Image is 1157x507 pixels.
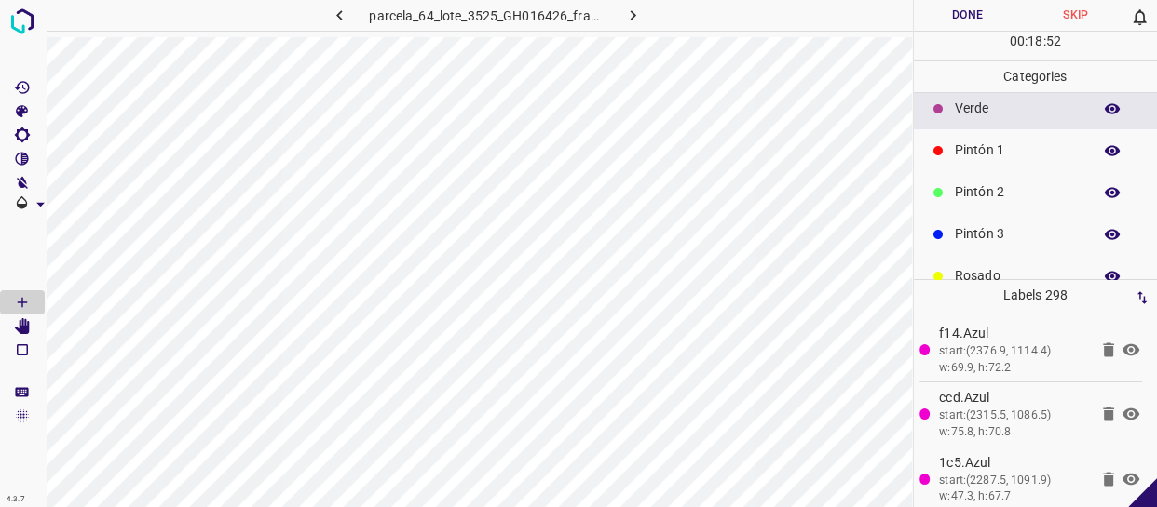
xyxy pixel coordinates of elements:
[955,224,1082,244] p: Pintón 3
[939,473,1088,505] div: start:(2287.5, 1091.9) w:47.3, h:67.7
[6,5,39,38] img: logo
[939,324,1088,343] p: f14.Azul
[369,5,603,31] h6: parcela_64_lote_3525_GH016426_frame_00033_31898.jpg
[1010,32,1025,51] p: 00
[955,140,1082,160] p: Pintón 1
[919,280,1152,311] p: Labels 298
[955,99,1082,118] p: Verde
[939,343,1088,376] div: start:(2376.9, 1114.4) w:69.9, h:72.2
[1046,32,1061,51] p: 52
[1028,32,1042,51] p: 18
[955,182,1082,202] p: Pintón 2
[939,388,1088,407] p: ccd.Azul
[939,453,1088,473] p: 1c5.Azul
[1010,32,1061,60] div: : :
[2,492,30,507] div: 4.3.7
[939,407,1088,440] div: start:(2315.5, 1086.5) w:75.8, h:70.8
[955,266,1082,286] p: Rosado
